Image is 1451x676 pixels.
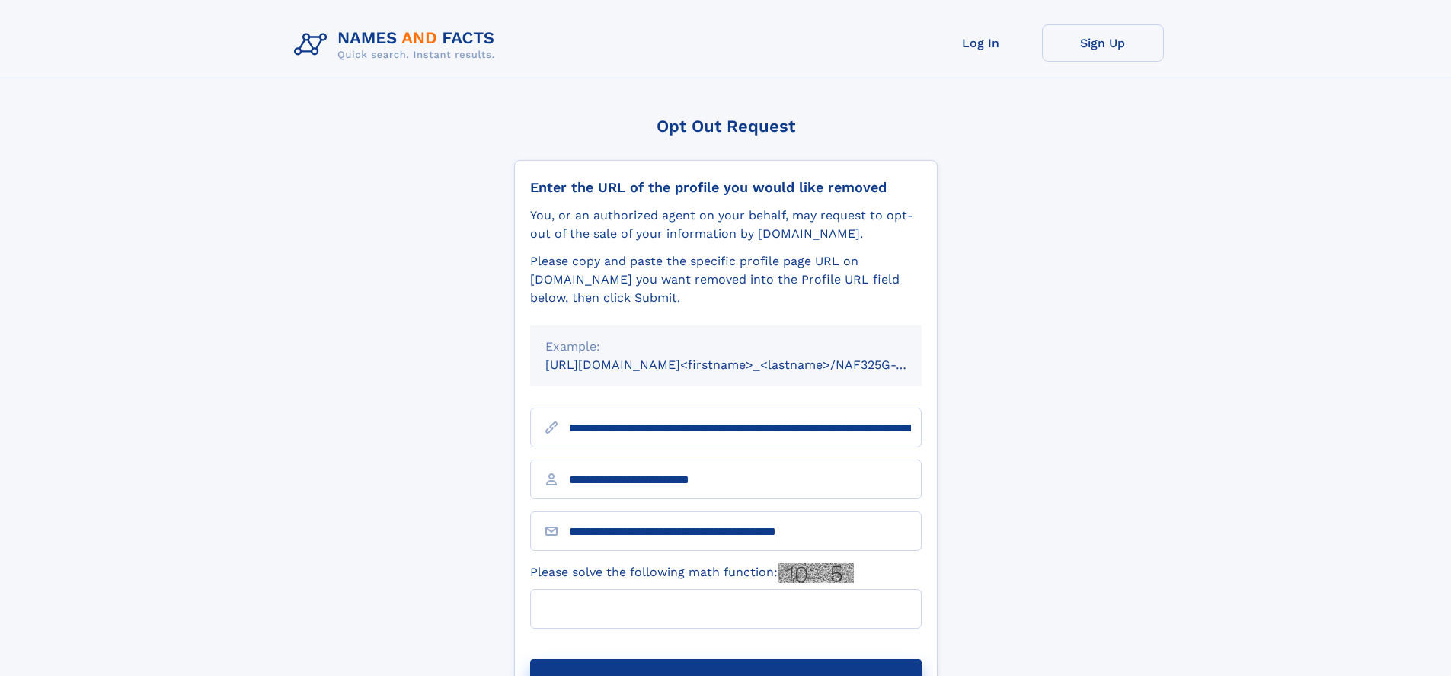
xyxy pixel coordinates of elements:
div: Enter the URL of the profile you would like removed [530,179,922,196]
label: Please solve the following math function: [530,563,854,583]
small: [URL][DOMAIN_NAME]<firstname>_<lastname>/NAF325G-xxxxxxxx [545,357,951,372]
img: Logo Names and Facts [288,24,507,66]
div: You, or an authorized agent on your behalf, may request to opt-out of the sale of your informatio... [530,207,922,243]
a: Log In [920,24,1042,62]
div: Example: [545,338,906,356]
a: Sign Up [1042,24,1164,62]
div: Opt Out Request [514,117,938,136]
div: Please copy and paste the specific profile page URL on [DOMAIN_NAME] you want removed into the Pr... [530,252,922,307]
